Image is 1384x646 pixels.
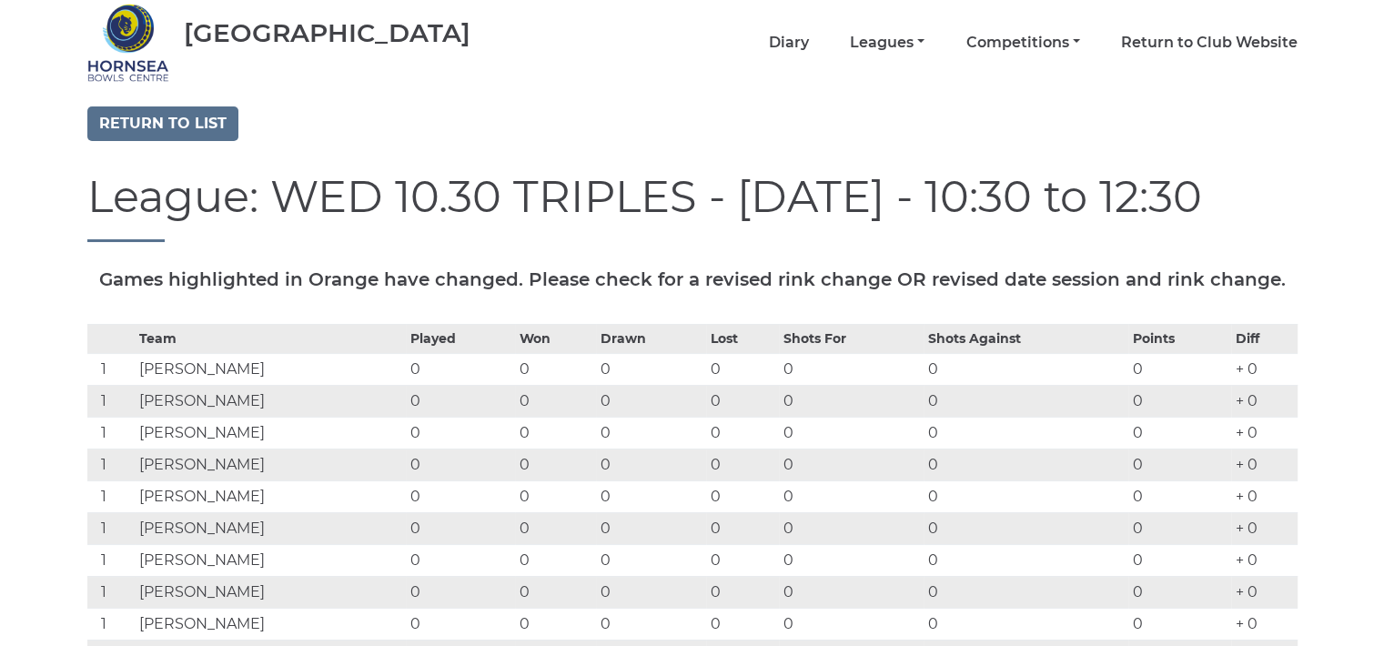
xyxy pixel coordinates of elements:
td: 0 [924,544,1128,576]
a: Diary [769,33,809,53]
td: 0 [406,544,516,576]
td: 0 [596,480,706,512]
td: 0 [706,353,779,385]
td: [PERSON_NAME] [135,544,406,576]
th: Drawn [596,324,706,353]
a: Return to list [87,106,238,141]
th: Team [135,324,406,353]
td: [PERSON_NAME] [135,608,406,640]
td: 0 [596,576,706,608]
td: 0 [1128,480,1231,512]
td: 1 [87,480,135,512]
td: 0 [706,385,779,417]
td: 1 [87,512,135,544]
td: 0 [1128,385,1231,417]
td: [PERSON_NAME] [135,417,406,449]
td: 0 [515,512,596,544]
td: 0 [406,385,516,417]
h5: Games highlighted in Orange have changed. Please check for a revised rink change OR revised date ... [87,269,1298,289]
td: 0 [596,417,706,449]
td: 0 [406,449,516,480]
td: 0 [706,576,779,608]
td: 0 [406,353,516,385]
td: 0 [406,576,516,608]
td: 0 [515,544,596,576]
td: 0 [924,353,1128,385]
td: 0 [596,544,706,576]
td: [PERSON_NAME] [135,385,406,417]
th: Played [406,324,516,353]
td: 0 [706,449,779,480]
td: + 0 [1231,544,1298,576]
div: [GEOGRAPHIC_DATA] [184,19,470,47]
td: 0 [515,353,596,385]
td: 1 [87,417,135,449]
td: 0 [515,576,596,608]
td: 0 [596,608,706,640]
th: Shots Against [924,324,1128,353]
td: 0 [515,385,596,417]
td: 0 [924,480,1128,512]
td: 0 [406,512,516,544]
td: 0 [1128,576,1231,608]
td: 0 [406,608,516,640]
td: 0 [706,608,779,640]
td: 0 [779,576,924,608]
a: Return to Club Website [1121,33,1298,53]
td: 1 [87,608,135,640]
td: 1 [87,353,135,385]
td: 0 [924,385,1128,417]
img: Hornsea Bowls Centre [87,2,169,84]
td: + 0 [1231,512,1298,544]
td: 0 [406,480,516,512]
td: 0 [515,480,596,512]
td: 0 [706,512,779,544]
td: [PERSON_NAME] [135,353,406,385]
td: 1 [87,544,135,576]
td: 0 [779,512,924,544]
h1: League: WED 10.30 TRIPLES - [DATE] - 10:30 to 12:30 [87,173,1298,242]
td: 0 [515,417,596,449]
td: 0 [779,480,924,512]
td: 0 [1128,544,1231,576]
td: 0 [515,449,596,480]
td: 1 [87,576,135,608]
td: 0 [596,512,706,544]
td: + 0 [1231,480,1298,512]
td: 0 [515,608,596,640]
td: + 0 [1231,417,1298,449]
td: 0 [779,544,924,576]
td: + 0 [1231,608,1298,640]
td: + 0 [1231,353,1298,385]
td: + 0 [1231,449,1298,480]
th: Lost [706,324,779,353]
td: 0 [779,449,924,480]
td: [PERSON_NAME] [135,576,406,608]
td: 0 [779,608,924,640]
td: [PERSON_NAME] [135,512,406,544]
td: 0 [596,449,706,480]
td: + 0 [1231,385,1298,417]
td: [PERSON_NAME] [135,480,406,512]
td: 0 [596,353,706,385]
td: 0 [1128,353,1231,385]
a: Leagues [850,33,924,53]
th: Diff [1231,324,1298,353]
td: 0 [1128,417,1231,449]
td: [PERSON_NAME] [135,449,406,480]
td: 0 [924,608,1128,640]
td: 0 [1128,608,1231,640]
th: Shots For [779,324,924,353]
a: Competitions [965,33,1079,53]
td: 0 [924,512,1128,544]
td: 1 [87,449,135,480]
td: 0 [924,449,1128,480]
td: 0 [706,544,779,576]
td: 0 [779,385,924,417]
td: 0 [779,353,924,385]
td: 0 [924,417,1128,449]
td: + 0 [1231,576,1298,608]
td: 0 [779,417,924,449]
td: 0 [924,576,1128,608]
td: 0 [706,480,779,512]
